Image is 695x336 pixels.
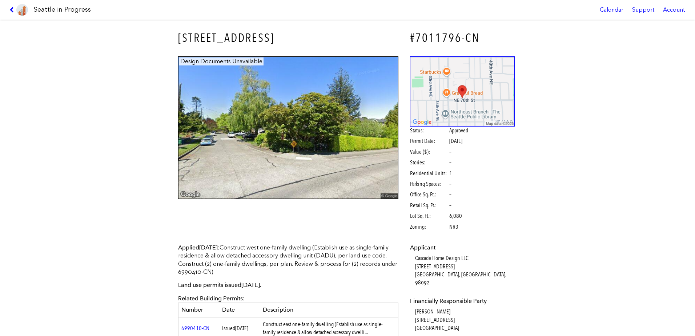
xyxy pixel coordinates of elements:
[178,30,398,46] h3: [STREET_ADDRESS]
[410,180,448,188] span: Parking Spaces:
[449,191,451,199] span: –
[410,297,515,305] dt: Financially Responsible Party
[410,30,515,46] h4: #7011796-CN
[260,303,398,317] th: Description
[410,212,448,220] span: Lot Sq. Ft.:
[410,137,448,145] span: Permit Date:
[219,303,260,317] th: Date
[449,212,462,220] span: 6,080
[449,169,452,177] span: 1
[178,244,398,276] p: Construct west one-family dwelling (Establish use as single-family residence & allow detached acc...
[449,180,451,188] span: –
[34,5,91,14] h1: Seattle in Progress
[16,4,28,16] img: favicon-96x96.png
[410,191,448,199] span: Office Sq. Ft.:
[449,127,468,135] span: Approved
[410,56,515,127] img: staticmap
[410,127,448,135] span: Status:
[449,223,458,231] span: NR3
[449,159,451,167] span: –
[178,244,220,251] span: Applied :
[449,137,462,144] span: [DATE]
[415,254,515,287] dd: Cascade Home Design LLC [STREET_ADDRESS] [GEOGRAPHIC_DATA], [GEOGRAPHIC_DATA], 98092
[178,281,398,289] p: Land use permits issued .
[235,325,248,332] span: [DATE]
[178,56,398,199] img: 3606_NE_70TH_ST_SEATTLE.jpg
[449,148,451,156] span: –
[241,281,260,288] span: [DATE]
[410,148,448,156] span: Value ($):
[410,159,448,167] span: Stories:
[415,308,515,332] dd: [PERSON_NAME] [STREET_ADDRESS] [GEOGRAPHIC_DATA]
[410,169,448,177] span: Residential Units:
[410,244,515,252] dt: Applicant
[410,201,448,209] span: Retail Sq. Ft.:
[410,223,448,231] span: Zoning:
[178,303,219,317] th: Number
[178,295,245,302] span: Related Building Permits:
[199,244,218,251] span: [DATE]
[181,325,209,332] a: 6990410-CN
[449,201,451,209] span: –
[179,57,264,65] figcaption: Design Documents Unavailable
